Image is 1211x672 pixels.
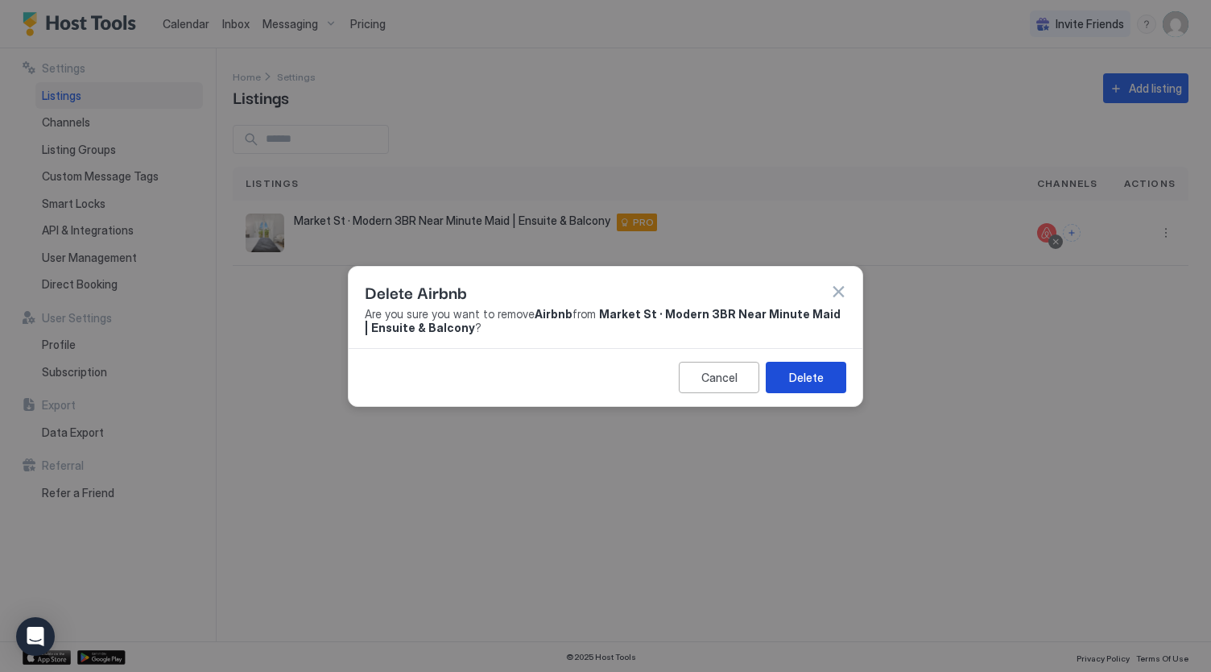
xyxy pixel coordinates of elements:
[766,362,846,393] button: Delete
[16,617,55,656] div: Open Intercom Messenger
[701,369,738,386] div: Cancel
[365,280,467,304] span: Delete Airbnb
[365,307,846,335] span: Are you sure you want to remove from ?
[679,362,759,393] button: Cancel
[789,369,824,386] div: Delete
